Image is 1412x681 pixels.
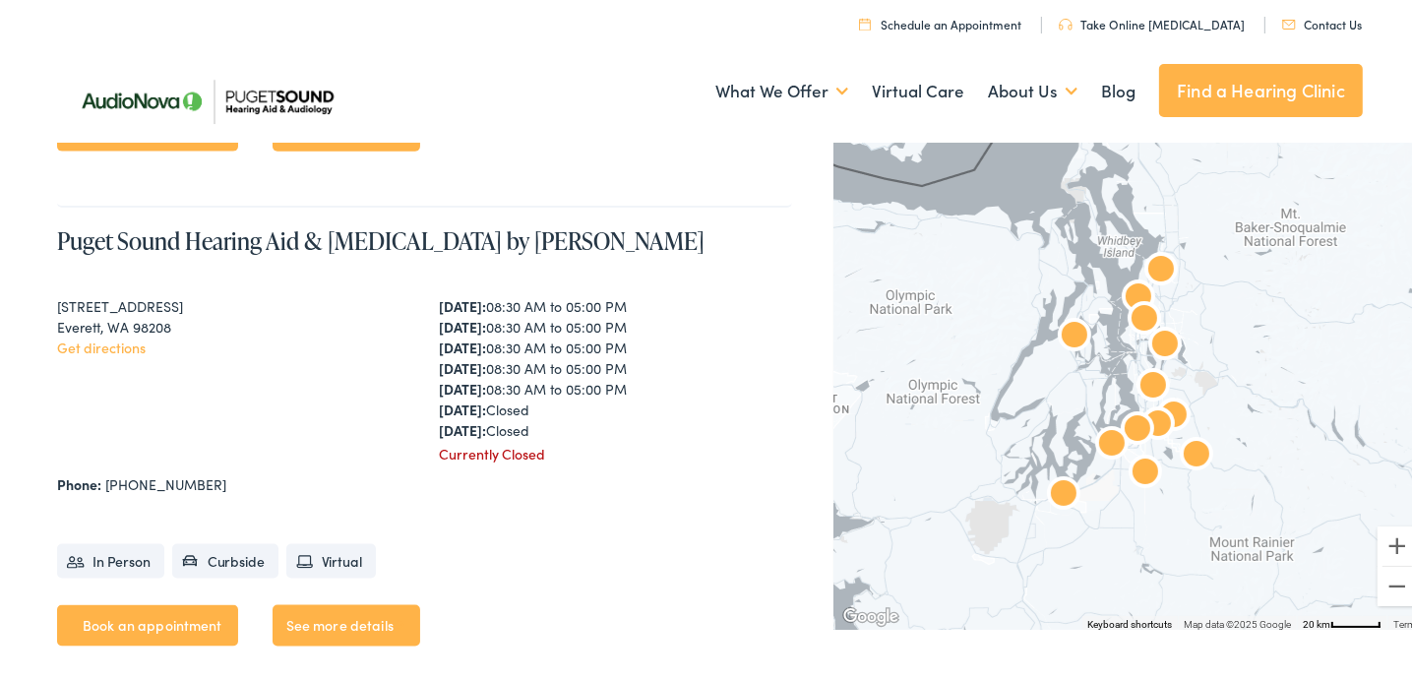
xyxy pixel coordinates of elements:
[57,313,410,334] div: Everett, WA 98208
[172,540,278,575] li: Curbside
[1297,612,1387,626] button: Map Scale: 20 km per 48 pixels
[1059,12,1245,29] a: Take Online [MEDICAL_DATA]
[1032,461,1095,524] div: AudioNova
[439,354,486,374] strong: [DATE]:
[1142,382,1205,445] div: AudioNova
[57,220,705,253] a: Puget Sound Hearing Aid & [MEDICAL_DATA] by [PERSON_NAME]
[439,440,792,461] div: Currently Closed
[57,540,164,575] li: In Person
[1282,12,1362,29] a: Contact Us
[1134,311,1197,374] div: AudioNova
[859,14,871,27] img: utility icon
[1122,352,1185,415] div: AudioNova
[57,292,410,313] div: [STREET_ADDRESS]
[1113,285,1176,348] div: AudioNova
[1043,302,1106,365] div: AudioNova
[1114,439,1177,502] div: AudioNova
[715,51,848,124] a: What We Offer
[1282,16,1296,26] img: utility icon
[105,470,226,490] a: [PHONE_NUMBER]
[838,600,903,626] img: Google
[439,292,792,437] div: 08:30 AM to 05:00 PM 08:30 AM to 05:00 PM 08:30 AM to 05:00 PM 08:30 AM to 05:00 PM 08:30 AM to 0...
[439,292,486,312] strong: [DATE]:
[1303,615,1330,626] span: 20 km
[286,540,376,575] li: Virtual
[1101,51,1136,124] a: Blog
[1159,60,1363,113] a: Find a Hearing Clinic
[57,334,146,353] a: Get directions
[1106,396,1169,459] div: AudioNova
[273,601,420,643] a: See more details
[838,600,903,626] a: Open this area in Google Maps (opens a new window)
[1127,391,1190,454] div: AudioNova
[859,12,1021,29] a: Schedule an Appointment
[1165,421,1228,484] div: AudioNova
[1080,410,1143,473] div: AudioNova
[872,51,964,124] a: Virtual Care
[439,334,486,353] strong: [DATE]:
[1087,614,1172,628] button: Keyboard shortcuts
[439,416,486,436] strong: [DATE]:
[988,51,1077,124] a: About Us
[57,470,101,490] strong: Phone:
[57,601,238,643] a: Book an appointment
[1184,615,1291,626] span: Map data ©2025 Google
[439,396,486,415] strong: [DATE]:
[439,375,486,395] strong: [DATE]:
[1130,236,1193,299] div: Puget Sound Hearing Aid &#038; Audiology by AudioNova
[1059,15,1073,27] img: utility icon
[439,313,486,333] strong: [DATE]:
[1107,264,1170,327] div: AudioNova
